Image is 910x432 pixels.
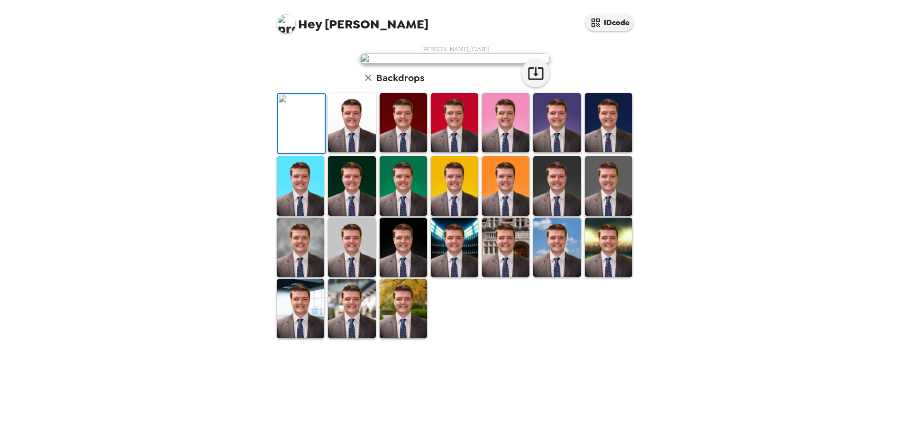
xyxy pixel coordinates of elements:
img: profile pic [277,14,296,33]
img: Original [278,94,325,153]
img: user [360,53,550,64]
span: [PERSON_NAME] , [DATE] [421,45,489,53]
span: [PERSON_NAME] [277,9,428,31]
h6: Backdrops [376,70,424,85]
span: Hey [298,16,322,33]
button: IDcode [586,14,633,31]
